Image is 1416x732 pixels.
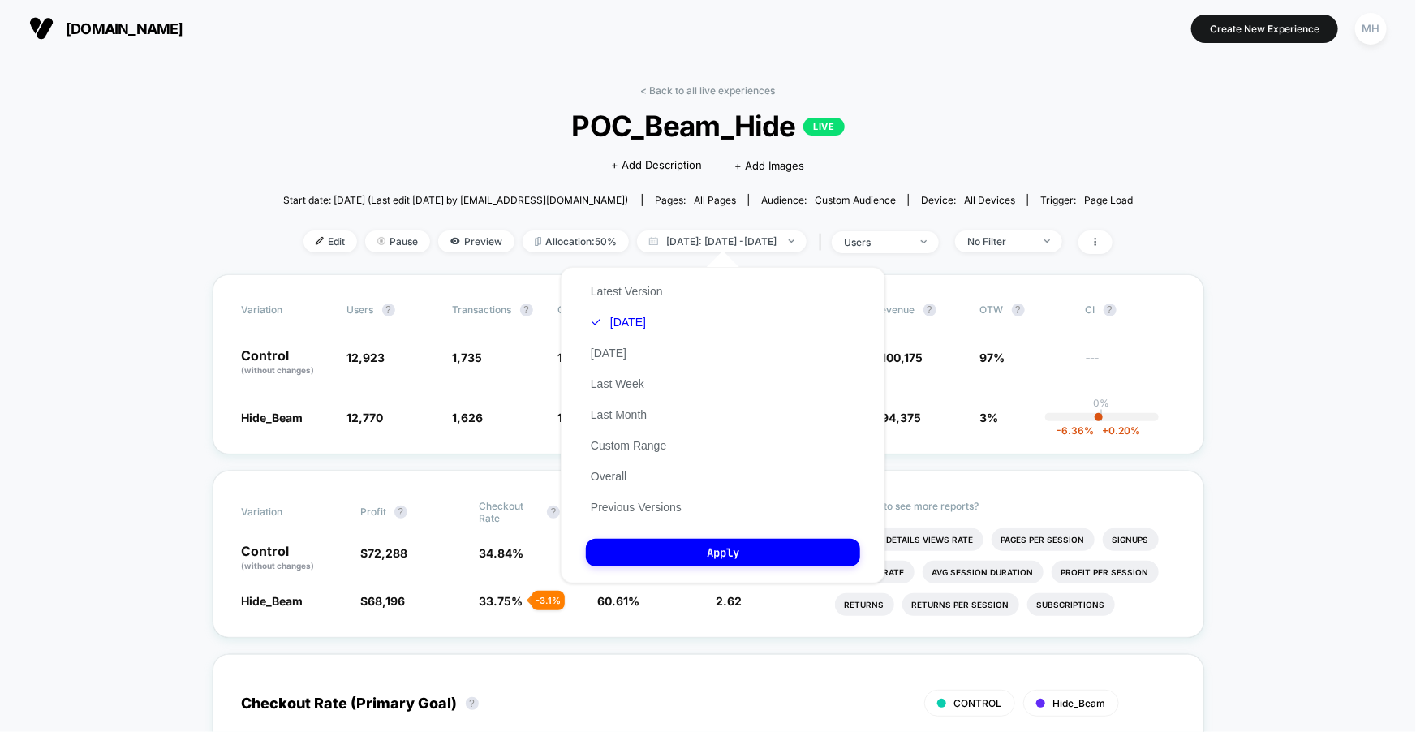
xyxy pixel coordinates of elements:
li: Pages Per Session [992,528,1095,551]
span: + [1102,424,1108,437]
img: end [1044,239,1050,243]
span: + Add Description [612,157,703,174]
span: CI [1086,304,1175,316]
span: 100,175 [882,351,923,364]
div: Pages: [655,194,736,206]
button: Previous Versions [586,500,686,515]
span: Variation [242,304,331,316]
button: Latest Version [586,284,668,299]
span: $ [360,546,407,560]
span: Hide_Beam [1053,697,1106,709]
span: 1,735 [453,351,483,364]
span: OTW [980,304,1070,316]
li: Signups [1103,528,1159,551]
span: Edit [303,230,357,252]
span: 12,923 [347,351,385,364]
img: rebalance [535,237,541,246]
li: Returns [835,593,894,616]
div: No Filter [967,235,1032,248]
img: end [921,240,927,243]
span: [DATE]: [DATE] - [DATE] [637,230,807,252]
div: users [844,236,909,248]
span: 2.62 [717,594,742,608]
span: 34.84 % [479,546,523,560]
p: | [1100,409,1104,421]
a: < Back to all live experiences [641,84,776,97]
button: Overall [586,469,631,484]
span: -6.36 % [1057,424,1094,437]
span: $ [875,411,922,424]
div: Audience: [761,194,896,206]
button: [DATE] [586,346,631,360]
img: calendar [649,237,658,245]
button: ? [382,304,395,316]
li: Subscriptions [1027,593,1115,616]
button: ? [520,304,533,316]
div: - 3.1 % [532,591,565,610]
button: Custom Range [586,438,671,453]
span: Page Load [1084,194,1133,206]
span: 33.75 % [479,594,523,608]
span: Allocation: 50% [523,230,629,252]
span: (without changes) [242,561,315,571]
p: Control [242,349,331,377]
span: Checkout Rate [479,500,539,524]
span: 94,375 [882,411,922,424]
button: ? [1104,304,1117,316]
span: $ [360,594,405,608]
button: ? [466,697,479,710]
span: + Add Images [735,159,805,172]
span: 3% [980,411,999,424]
li: Product Details Views Rate [835,528,983,551]
span: CONTROL [954,697,1002,709]
p: LIVE [803,118,844,136]
li: Avg Session Duration [923,561,1044,583]
span: $ [875,351,923,364]
img: end [789,239,794,243]
span: Pause [365,230,430,252]
div: MH [1355,13,1387,45]
span: 97% [980,351,1005,364]
span: all pages [694,194,736,206]
button: ? [1012,304,1025,316]
li: Profit Per Session [1052,561,1159,583]
img: Visually logo [29,16,54,41]
button: Last Month [586,407,652,422]
span: | [815,230,832,254]
span: POC_Beam_Hide [325,109,1091,143]
button: [DATE] [586,315,651,329]
span: Profit [360,506,386,518]
span: (without changes) [242,365,315,375]
p: 0% [1094,397,1110,409]
span: 12,770 [347,411,384,424]
span: --- [1086,353,1175,377]
button: Last Week [586,377,649,391]
span: Start date: [DATE] (Last edit [DATE] by [EMAIL_ADDRESS][DOMAIN_NAME]) [283,194,628,206]
button: ? [923,304,936,316]
img: end [377,237,385,245]
span: Hide_Beam [242,594,303,608]
span: 68,196 [368,594,405,608]
span: Variation [242,500,331,524]
span: 0.20 % [1094,424,1140,437]
img: edit [316,237,324,245]
p: Would like to see more reports? [835,500,1175,512]
button: MH [1350,12,1392,45]
span: Transactions [453,304,512,316]
span: Custom Audience [815,194,896,206]
div: Trigger: [1040,194,1133,206]
span: all devices [964,194,1015,206]
span: Hide_Beam [242,411,303,424]
button: [DOMAIN_NAME] [24,15,188,41]
button: ? [394,506,407,519]
span: Device: [908,194,1027,206]
span: 60.61 % [597,594,639,608]
p: Control [242,545,344,572]
span: users [347,304,374,316]
li: Returns Per Session [902,593,1019,616]
span: 1,626 [453,411,484,424]
button: Apply [586,539,860,566]
button: Create New Experience [1191,15,1338,43]
span: [DOMAIN_NAME] [66,20,183,37]
span: 72,288 [368,546,407,560]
